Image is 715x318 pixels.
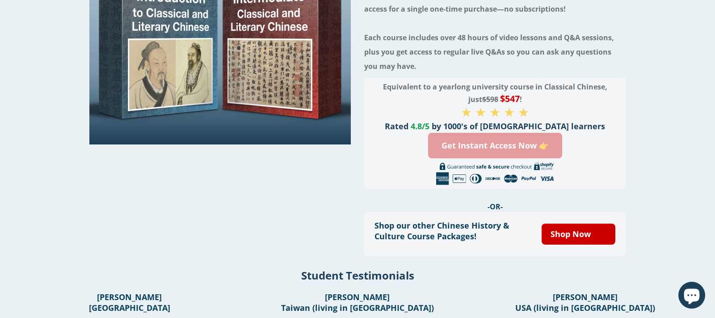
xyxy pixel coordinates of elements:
span: -OR- [488,202,503,212]
h2: Student Testimonials [17,268,698,283]
a: Get Instant Access Now 👉 [428,133,562,158]
h1: [PERSON_NAME] USA (living in [GEOGRAPHIC_DATA]) [494,292,677,313]
a: Shop Now [542,224,615,245]
span: $547 [500,93,520,105]
h1: [PERSON_NAME] Taiwan (living in [GEOGRAPHIC_DATA]) [266,292,449,313]
inbox-online-store-chat: Shopify online store chat [676,282,708,311]
s: $598 [482,94,498,104]
h3: Shop our other Chinese History & Culture Course Packages! [374,220,528,242]
span: by 1000's of [DEMOGRAPHIC_DATA] learners [432,121,605,131]
h1: [PERSON_NAME] [GEOGRAPHIC_DATA] [38,292,221,313]
span: Rated [385,121,408,131]
span: Equivalent to a yearlong university course in Classical Chinese, just ! [383,82,607,104]
span: ★ ★ ★ ★ ★ [461,103,529,120]
span: 4.8/5 [411,121,429,131]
